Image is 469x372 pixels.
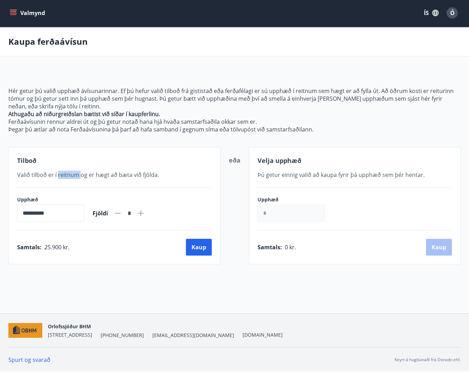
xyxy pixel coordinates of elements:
[17,243,42,251] span: Samtals :
[420,7,442,19] button: ÍS
[8,356,50,364] a: Spurt og svarað
[450,9,455,17] span: Ó
[186,239,212,256] button: Kaup
[8,118,461,126] p: Ferðaávísunin rennur aldrei út og þú getur notað hana hjá hvaða samstarfsaðila okkar sem er.
[8,110,160,118] strong: Athugaðu að niðurgreiðslan bætist við síðar í kaupferlinu.
[8,323,42,338] img: c7HIBRK87IHNqKbXD1qOiSZFdQtg2UzkX3TnRQ1O.png
[258,196,332,203] label: Upphæð
[258,171,425,179] span: Þú getur einnig valið að kaupa fyrir þá upphæð sem þér hentar.
[243,331,283,338] a: [DOMAIN_NAME]
[17,156,36,165] span: Tilboð
[8,36,88,48] p: Kaupa ferðaávísun
[8,126,461,133] p: Þegar þú ætlar að nota Ferðaávísunina þá þarf að hafa samband í gegnum síma eða tölvupóst við sam...
[48,331,92,338] span: [STREET_ADDRESS]
[17,196,84,203] label: Upphæð
[285,243,296,251] span: 0 kr.
[8,87,461,110] p: Hér getur þú valið upphæð ávísunarinnar. Ef þú hefur valið tilboð frá gististað eða ferðafélagi e...
[48,323,91,330] span: Orlofssjóður BHM
[93,209,108,217] span: Fjöldi
[8,7,48,19] button: menu
[17,171,159,179] span: Valið tilboð er í reitnum og er hægt að bæta við fjölda.
[258,156,301,165] span: Velja upphæð
[229,156,240,164] span: eða
[395,357,461,363] p: Keyrt á hugbúnaði frá Dorado ehf.
[152,332,234,339] span: [EMAIL_ADDRESS][DOMAIN_NAME]
[101,332,144,339] span: [PHONE_NUMBER]
[258,243,282,251] span: Samtals :
[444,5,461,21] button: Ó
[44,243,70,251] span: 25.900 kr.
